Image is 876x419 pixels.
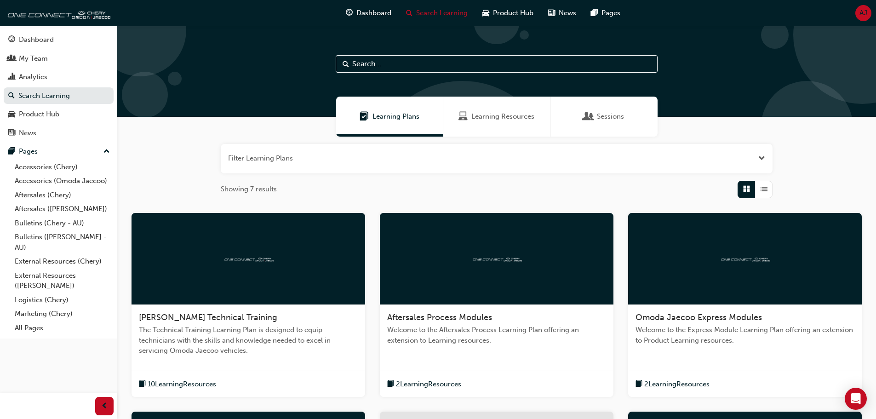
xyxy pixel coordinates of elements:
img: oneconnect [471,254,522,263]
a: Aftersales (Chery) [11,188,114,202]
a: My Team [4,50,114,67]
span: news-icon [548,7,555,19]
a: Bulletins ([PERSON_NAME] - AU) [11,230,114,254]
img: oneconnect [720,254,770,263]
a: guage-iconDashboard [338,4,399,23]
span: car-icon [482,7,489,19]
img: oneconnect [5,4,110,22]
a: Search Learning [4,87,114,104]
span: guage-icon [8,36,15,44]
a: SessionsSessions [550,97,658,137]
span: Product Hub [493,8,533,18]
span: Search [343,59,349,69]
input: Search... [336,55,658,73]
div: Dashboard [19,34,54,45]
a: Dashboard [4,31,114,48]
span: Omoda Jaecoo Express Modules [636,312,762,322]
span: Learning Resources [458,111,468,122]
span: The Technical Training Learning Plan is designed to equip technicians with the skills and knowled... [139,325,358,356]
a: Bulletins (Chery - AU) [11,216,114,230]
div: News [19,128,36,138]
a: Accessories (Chery) [11,160,114,174]
span: chart-icon [8,73,15,81]
span: search-icon [406,7,412,19]
span: search-icon [8,92,15,100]
img: oneconnect [223,254,274,263]
span: Sessions [584,111,593,122]
span: pages-icon [591,7,598,19]
span: Dashboard [356,8,391,18]
span: book-icon [139,379,146,390]
span: 10 Learning Resources [148,379,216,390]
a: External Resources (Chery) [11,254,114,269]
span: prev-icon [101,401,108,412]
a: Aftersales ([PERSON_NAME]) [11,202,114,216]
span: news-icon [8,129,15,138]
a: Accessories (Omoda Jaecoo) [11,174,114,188]
a: car-iconProduct Hub [475,4,541,23]
a: News [4,125,114,142]
span: Pages [601,8,620,18]
div: Open Intercom Messenger [845,388,867,410]
a: Learning ResourcesLearning Resources [443,97,550,137]
button: book-icon10LearningResources [139,379,216,390]
button: book-icon2LearningResources [387,379,461,390]
button: Open the filter [758,153,765,164]
a: Marketing (Chery) [11,307,114,321]
span: book-icon [636,379,642,390]
div: Pages [19,146,38,157]
span: Grid [743,184,750,195]
a: Analytics [4,69,114,86]
a: Product Hub [4,106,114,123]
div: Product Hub [19,109,59,120]
span: people-icon [8,55,15,63]
span: Search Learning [416,8,468,18]
button: DashboardMy TeamAnalyticsSearch LearningProduct HubNews [4,29,114,143]
span: AJ [859,8,867,18]
span: up-icon [103,146,110,158]
span: Sessions [597,111,624,122]
span: News [559,8,576,18]
a: Learning PlansLearning Plans [336,97,443,137]
span: Learning Plans [360,111,369,122]
span: car-icon [8,110,15,119]
a: pages-iconPages [584,4,628,23]
span: guage-icon [346,7,353,19]
a: oneconnect[PERSON_NAME] Technical TrainingThe Technical Training Learning Plan is designed to equ... [132,213,365,397]
div: My Team [19,53,48,64]
span: List [761,184,767,195]
span: pages-icon [8,148,15,156]
span: Aftersales Process Modules [387,312,492,322]
span: Learning Resources [471,111,534,122]
a: Logistics (Chery) [11,293,114,307]
span: Learning Plans [372,111,419,122]
a: All Pages [11,321,114,335]
span: 2 Learning Resources [644,379,710,390]
span: Showing 7 results [221,184,277,195]
span: [PERSON_NAME] Technical Training [139,312,277,322]
a: External Resources ([PERSON_NAME]) [11,269,114,293]
button: AJ [855,5,871,21]
div: Analytics [19,72,47,82]
span: Welcome to the Express Module Learning Plan offering an extension to Product Learning resources. [636,325,854,345]
a: search-iconSearch Learning [399,4,475,23]
button: Pages [4,143,114,160]
span: Welcome to the Aftersales Process Learning Plan offering an extension to Learning resources. [387,325,606,345]
a: news-iconNews [541,4,584,23]
button: book-icon2LearningResources [636,379,710,390]
a: oneconnectAftersales Process ModulesWelcome to the Aftersales Process Learning Plan offering an e... [380,213,613,397]
a: oneconnectOmoda Jaecoo Express ModulesWelcome to the Express Module Learning Plan offering an ext... [628,213,862,397]
span: book-icon [387,379,394,390]
span: 2 Learning Resources [396,379,461,390]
